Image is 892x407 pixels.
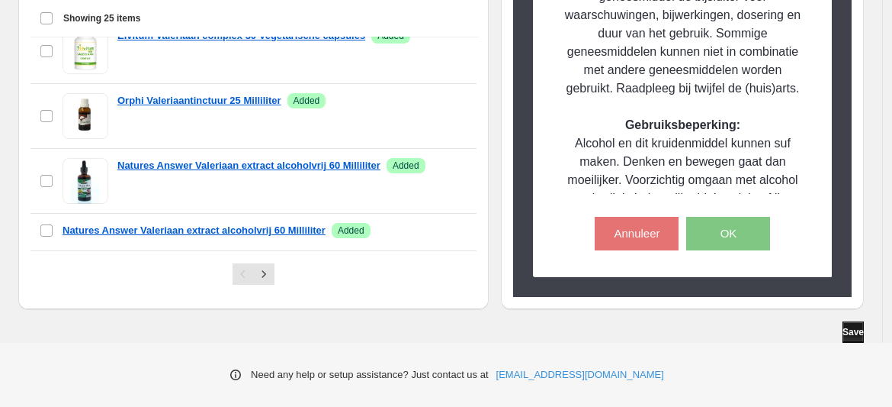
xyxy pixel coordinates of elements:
button: Annuleer [595,217,679,250]
button: OK [686,217,770,250]
a: Natures Answer Valeriaan extract alcoholvrij 60 Milliliter [117,158,380,173]
span: Save [842,326,864,338]
span: Showing 25 items [63,12,140,24]
span: Added [294,95,320,107]
a: [EMAIL_ADDRESS][DOMAIN_NAME] [496,367,664,383]
a: Natures Answer Valeriaan extract alcoholvrij 60 Milliliter [63,223,326,238]
button: Next [253,263,274,285]
span: Gebruiksbeperking: [625,118,740,131]
span: Added [393,160,419,172]
span: Added [338,224,364,237]
nav: Pagination [233,263,274,285]
button: Save [842,321,864,343]
a: Orphi Valeriaantinctuur 25 Milliliter [117,93,281,108]
img: Orphi Valeriaantinctuur 25 Milliliter [63,93,108,139]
